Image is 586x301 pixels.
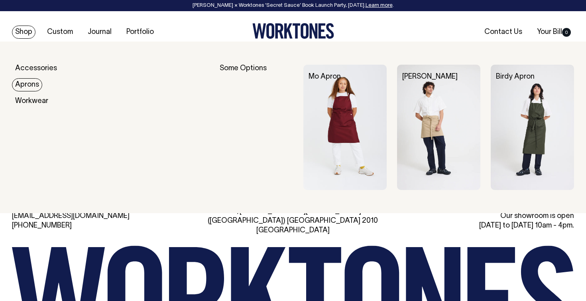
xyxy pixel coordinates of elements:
[366,3,393,8] a: Learn more
[203,207,383,236] div: G01/[STREET_ADDRESS][PERSON_NAME] ([GEOGRAPHIC_DATA]) [GEOGRAPHIC_DATA] 2010 [GEOGRAPHIC_DATA]
[12,222,72,229] a: [PHONE_NUMBER]
[123,26,157,39] a: Portfolio
[85,26,115,39] a: Journal
[309,73,341,80] a: Mo Apron
[395,212,574,231] div: Our showroom is open [DATE] to [DATE] 10am - 4pm.
[12,62,60,75] a: Accessories
[397,65,480,190] img: Bobby Apron
[491,65,574,190] img: Birdy Apron
[534,26,574,39] a: Your Bill0
[44,26,76,39] a: Custom
[402,73,458,80] a: [PERSON_NAME]
[496,73,535,80] a: Birdy Apron
[12,213,130,220] a: [EMAIL_ADDRESS][DOMAIN_NAME]
[8,3,578,8] div: [PERSON_NAME] × Worktones ‘Secret Sauce’ Book Launch Party, [DATE]. .
[12,95,51,108] a: Workwear
[303,65,387,190] img: Mo Apron
[12,78,42,91] a: Aprons
[220,65,293,190] div: Some Options
[481,26,525,39] a: Contact Us
[12,26,35,39] a: Shop
[562,28,571,37] span: 0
